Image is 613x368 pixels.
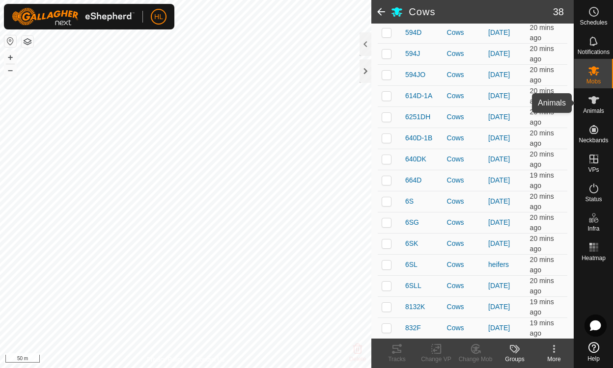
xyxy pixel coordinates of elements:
[553,4,564,19] span: 38
[530,319,554,337] span: 21 Aug 2025, 4:05 pm
[405,281,421,291] span: 6SLL
[574,338,613,366] a: Help
[488,28,510,36] a: [DATE]
[534,355,574,364] div: More
[530,66,554,84] span: 21 Aug 2025, 4:04 pm
[405,49,420,59] span: 594J
[12,8,135,26] img: Gallagher Logo
[578,49,610,55] span: Notifications
[447,49,481,59] div: Cows
[147,355,184,364] a: Privacy Policy
[447,302,481,312] div: Cows
[488,176,510,184] a: [DATE]
[582,255,606,261] span: Heatmap
[447,154,481,164] div: Cows
[488,303,510,311] a: [DATE]
[405,175,421,185] span: 664D
[447,196,481,207] div: Cows
[488,50,510,57] a: [DATE]
[405,154,426,164] span: 640DK
[488,71,510,79] a: [DATE]
[488,261,509,268] a: heifers
[588,167,599,173] span: VPs
[447,323,481,333] div: Cows
[530,108,554,126] span: 21 Aug 2025, 4:04 pm
[405,217,419,228] span: 6SG
[530,192,554,210] span: 21 Aug 2025, 4:04 pm
[377,355,417,364] div: Tracks
[488,324,510,332] a: [DATE]
[495,355,534,364] div: Groups
[405,196,414,207] span: 6S
[447,133,481,143] div: Cows
[585,196,602,202] span: Status
[488,92,510,100] a: [DATE]
[447,217,481,228] div: Cows
[195,355,224,364] a: Contact Us
[447,238,481,249] div: Cows
[22,36,33,48] button: Map Layers
[4,52,16,63] button: +
[4,35,16,47] button: Reset Map
[488,218,510,226] a: [DATE]
[583,108,604,114] span: Animals
[488,134,510,142] a: [DATE]
[447,27,481,38] div: Cows
[530,298,554,316] span: 21 Aug 2025, 4:05 pm
[447,281,481,291] div: Cows
[488,113,510,121] a: [DATE]
[405,260,418,270] span: 6SL
[405,238,418,249] span: 6SK
[488,239,510,247] a: [DATE]
[405,323,421,333] span: 832F
[587,226,599,232] span: Infra
[587,356,600,362] span: Help
[405,133,432,143] span: 640D-1B
[530,129,554,147] span: 21 Aug 2025, 4:04 pm
[580,20,607,26] span: Schedules
[530,277,554,295] span: 21 Aug 2025, 4:05 pm
[456,355,495,364] div: Change Mob
[447,175,481,185] div: Cows
[530,235,554,253] span: 21 Aug 2025, 4:05 pm
[530,171,554,189] span: 21 Aug 2025, 4:05 pm
[154,12,163,22] span: HL
[405,112,430,122] span: 6251DH
[447,91,481,101] div: Cows
[447,260,481,270] div: Cows
[530,150,554,168] span: 21 Aug 2025, 4:05 pm
[417,355,456,364] div: Change VP
[530,45,554,63] span: 21 Aug 2025, 4:04 pm
[4,64,16,76] button: –
[530,256,554,274] span: 21 Aug 2025, 4:05 pm
[488,155,510,163] a: [DATE]
[447,112,481,122] div: Cows
[405,70,425,80] span: 594JO
[530,24,554,42] span: 21 Aug 2025, 4:04 pm
[488,197,510,205] a: [DATE]
[530,213,554,232] span: 21 Aug 2025, 4:04 pm
[530,87,554,105] span: 21 Aug 2025, 4:04 pm
[405,27,421,38] span: 594D
[586,79,601,84] span: Mobs
[447,70,481,80] div: Cows
[405,302,425,312] span: 8132K
[409,6,553,18] h2: Cows
[488,282,510,289] a: [DATE]
[579,137,608,143] span: Neckbands
[405,91,432,101] span: 614D-1A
